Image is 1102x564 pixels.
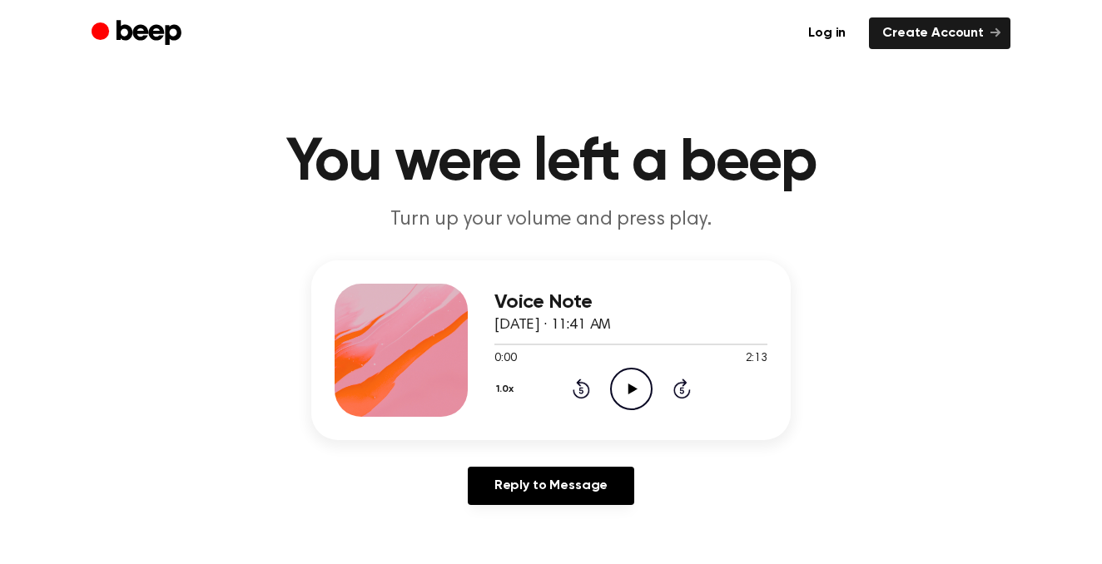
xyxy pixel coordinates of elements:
button: 1.0x [494,375,520,403]
a: Reply to Message [468,467,634,505]
a: Beep [92,17,186,50]
span: 0:00 [494,350,516,368]
a: Log in [795,17,859,49]
p: Turn up your volume and press play. [231,206,871,234]
h1: You were left a beep [125,133,977,193]
span: [DATE] · 11:41 AM [494,318,611,333]
a: Create Account [869,17,1010,49]
span: 2:13 [746,350,767,368]
h3: Voice Note [494,291,767,314]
